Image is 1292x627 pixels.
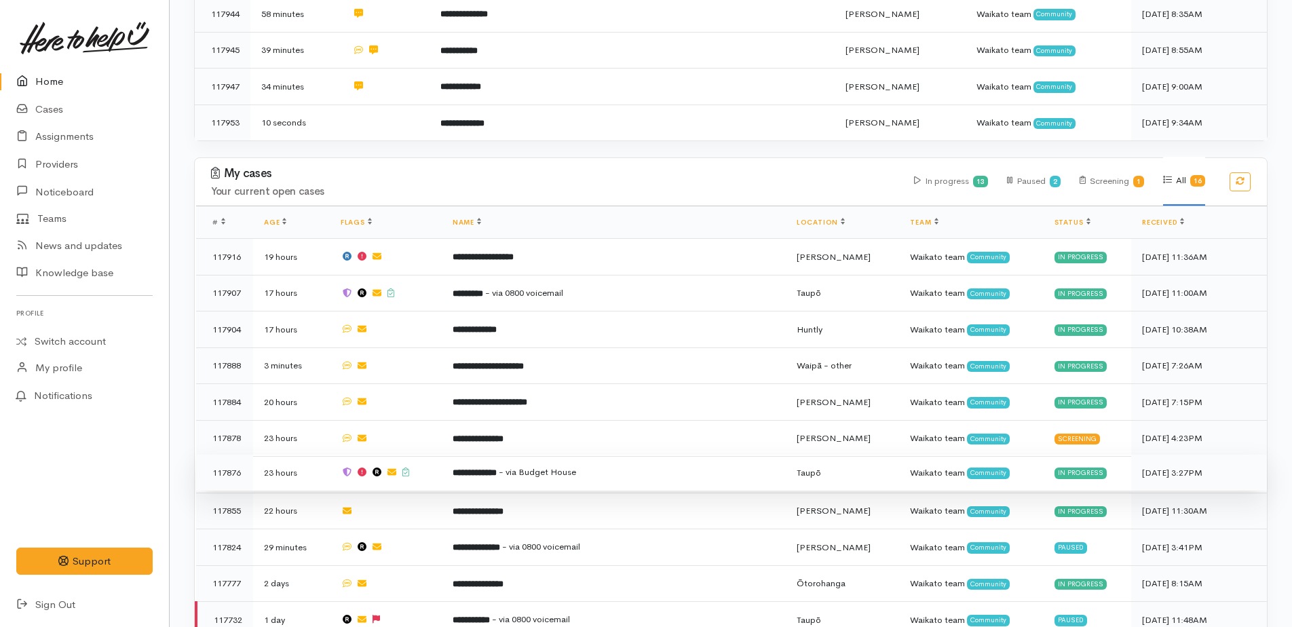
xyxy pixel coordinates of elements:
[1131,311,1267,348] td: [DATE] 10:38AM
[1131,239,1267,275] td: [DATE] 11:36AM
[899,493,1043,529] td: Waikato team
[967,252,1010,263] span: Community
[196,529,253,566] td: 117824
[1033,118,1076,129] span: Community
[253,275,330,311] td: 17 hours
[196,565,253,602] td: 117777
[195,69,250,105] td: 117947
[967,434,1010,444] span: Community
[797,251,871,263] span: [PERSON_NAME]
[1054,579,1107,590] div: In progress
[966,69,1131,105] td: Waikato team
[453,218,481,227] a: Name
[1054,468,1107,478] div: In progress
[1142,218,1184,227] a: Received
[966,32,1131,69] td: Waikato team
[253,420,330,457] td: 23 hours
[1054,506,1107,517] div: In progress
[797,614,821,626] span: Taupō
[966,104,1131,140] td: Waikato team
[797,432,871,444] span: [PERSON_NAME]
[1131,455,1267,491] td: [DATE] 3:27PM
[845,81,919,92] span: [PERSON_NAME]
[1054,397,1107,408] div: In progress
[1007,157,1061,206] div: Paused
[1054,361,1107,372] div: In progress
[1131,69,1267,105] td: [DATE] 9:00AM
[1033,81,1076,92] span: Community
[253,493,330,529] td: 22 hours
[1131,420,1267,457] td: [DATE] 4:23PM
[976,177,985,186] b: 13
[1131,565,1267,602] td: [DATE] 8:15AM
[253,239,330,275] td: 19 hours
[967,324,1010,335] span: Community
[845,117,919,128] span: [PERSON_NAME]
[196,455,253,491] td: 117876
[1054,252,1107,263] div: In progress
[16,304,153,322] h6: Profile
[899,420,1043,457] td: Waikato team
[1194,176,1202,185] b: 16
[195,32,250,69] td: 117945
[1131,104,1267,140] td: [DATE] 9:34AM
[212,218,225,227] span: #
[797,505,871,516] span: [PERSON_NAME]
[195,104,250,140] td: 117953
[341,218,372,227] a: Flags
[250,69,341,105] td: 34 minutes
[1054,218,1090,227] a: Status
[211,186,898,197] h4: Your current open cases
[967,615,1010,626] span: Community
[899,347,1043,384] td: Waikato team
[253,311,330,348] td: 17 hours
[899,311,1043,348] td: Waikato team
[967,397,1010,408] span: Community
[253,529,330,566] td: 29 minutes
[1080,157,1145,206] div: Screening
[196,347,253,384] td: 117888
[16,548,153,575] button: Support
[1054,615,1087,626] div: Paused
[1054,542,1087,553] div: Paused
[797,287,821,299] span: Taupō
[196,275,253,311] td: 117907
[845,8,919,20] span: [PERSON_NAME]
[1054,324,1107,335] div: In progress
[899,384,1043,421] td: Waikato team
[196,493,253,529] td: 117855
[1054,288,1107,299] div: In progress
[797,396,871,408] span: [PERSON_NAME]
[1131,493,1267,529] td: [DATE] 11:30AM
[899,565,1043,602] td: Waikato team
[967,579,1010,590] span: Community
[492,613,570,625] span: - via 0800 voicemail
[253,384,330,421] td: 20 hours
[967,542,1010,553] span: Community
[502,541,580,552] span: - via 0800 voicemail
[1054,434,1100,444] div: Screening
[253,565,330,602] td: 2 days
[1131,384,1267,421] td: [DATE] 7:15PM
[196,311,253,348] td: 117904
[797,218,845,227] a: Location
[1131,275,1267,311] td: [DATE] 11:00AM
[797,324,822,335] span: Huntly
[899,529,1043,566] td: Waikato team
[196,420,253,457] td: 117878
[264,218,286,227] a: Age
[845,44,919,56] span: [PERSON_NAME]
[1033,45,1076,56] span: Community
[899,275,1043,311] td: Waikato team
[253,347,330,384] td: 3 minutes
[499,466,576,478] span: - via Budget House
[1131,347,1267,384] td: [DATE] 7:26AM
[910,218,938,227] a: Team
[485,287,563,299] span: - via 0800 voicemail
[967,361,1010,372] span: Community
[1033,9,1076,20] span: Community
[914,157,988,206] div: In progress
[967,288,1010,299] span: Community
[899,239,1043,275] td: Waikato team
[250,104,341,140] td: 10 seconds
